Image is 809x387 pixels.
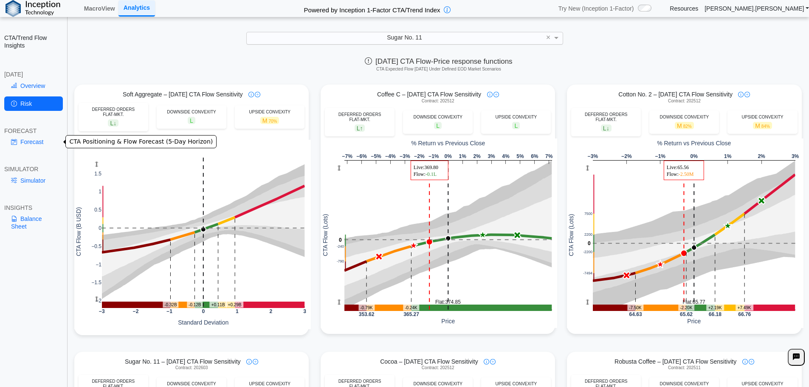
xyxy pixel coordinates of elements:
span: L [188,117,195,124]
a: MacroView [81,1,118,16]
span: Contract: 202512 [422,365,454,370]
div: DOWNSIDE CONVEXITY [161,381,222,387]
div: DOWNSIDE CONVEXITY [161,110,222,115]
a: Overview [4,79,63,93]
a: Risk [4,96,63,111]
div: [DATE] [4,71,63,78]
div: DEFERRED ORDERS FLAT-MKT. [329,112,390,122]
img: info-icon.svg [487,92,493,97]
div: UPSIDE CONVEXITY [485,115,547,120]
img: info-icon.svg [738,92,744,97]
span: M [675,122,694,129]
span: Try New (Inception 1-Factor) [558,5,634,12]
img: plus-icon.svg [490,359,496,364]
img: info-icon.svg [484,359,489,364]
span: Coffee C – [DATE] CTA Flow Sensitivity [377,90,481,98]
span: Clear value [545,32,552,44]
span: Contract: 202512 [422,99,454,104]
img: plus-icon.svg [255,92,260,97]
div: SIMULATOR [4,165,63,173]
span: ↑ [360,125,363,132]
span: Contract: 202512 [668,99,701,104]
div: UPSIDE CONVEXITY [239,110,300,115]
a: Forecast [4,135,63,149]
span: ↓ [606,125,609,132]
a: Simulator [4,173,63,188]
h2: Powered by Inception 1-Factor CTA/Trend Index [301,3,444,14]
span: L [434,122,442,129]
span: Robusta Coffee – [DATE] CTA Flow Sensitivity [615,358,736,365]
span: L [108,119,118,127]
span: 70% [268,119,277,124]
div: DOWNSIDE CONVEXITY [654,115,715,120]
img: info-icon.svg [248,92,254,97]
img: plus-icon.svg [744,92,750,97]
a: [PERSON_NAME].[PERSON_NAME] [705,5,809,12]
span: L [601,124,612,132]
span: Cotton No. 2 – [DATE] CTA Flow Sensitivity [618,90,733,98]
span: [DATE] CTA Flow-Price response functions [365,57,512,65]
div: UPSIDE CONVEXITY [485,381,547,387]
span: M [260,117,279,124]
span: Cocoa – [DATE] CTA Flow Sensitivity [380,358,478,365]
span: 82% [683,124,692,129]
img: info-icon.svg [742,359,748,364]
span: Contract: 202603 [175,365,208,370]
div: FORECAST [4,127,63,135]
img: plus-icon.svg [493,92,499,97]
div: UPSIDE CONVEXITY [732,381,793,387]
span: L [355,124,365,132]
img: plus-icon.svg [749,359,754,364]
span: Contract: 202511 [668,365,701,370]
div: DOWNSIDE CONVEXITY [654,381,715,387]
div: INSIGHTS [4,204,63,212]
h2: CTA/Trend Flow Insights [4,34,63,49]
span: Soft Aggregate – [DATE] CTA Flow Sensitivity [123,90,243,98]
a: Resources [670,5,698,12]
div: DOWNSIDE CONVEXITY [407,381,468,387]
div: DOWNSIDE CONVEXITY [407,115,468,120]
div: UPSIDE CONVEXITY [239,381,300,387]
span: Sugar No. 11 [387,34,422,41]
img: plus-icon.svg [253,359,258,364]
span: × [546,34,551,41]
a: Analytics [118,0,155,16]
span: M [753,122,772,129]
span: ↓ [113,120,116,127]
div: DEFERRED ORDERS FLAT-MKT. [83,107,144,117]
h5: CTA Expected Flow [DATE] Under Defined EOD Market Scenarios [72,67,805,72]
span: 84% [761,124,770,129]
a: Balance Sheet [4,212,63,234]
div: UPSIDE CONVEXITY [732,115,793,120]
span: Sugar No. 11 – [DATE] CTA Flow Sensitivity [125,358,241,365]
span: L [512,122,520,129]
div: DEFERRED ORDERS FLAT-MKT. [575,112,637,122]
div: CTA Positioning & Flow Forecast (5-Day Horizon) [65,135,217,148]
img: info-icon.svg [246,359,252,364]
